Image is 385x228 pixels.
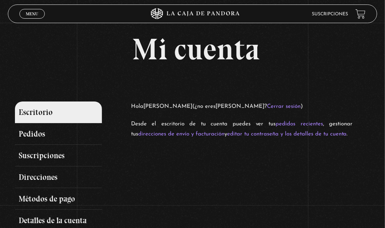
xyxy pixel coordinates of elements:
[215,104,264,109] strong: [PERSON_NAME]
[15,34,377,64] h1: Mi cuenta
[26,12,38,16] span: Menu
[23,18,41,23] span: Cerrar
[131,101,353,112] p: Hola (¿no eres ? )
[138,131,224,137] a: direcciones de envío y facturación
[143,104,192,109] strong: [PERSON_NAME]
[131,119,353,139] p: Desde el escritorio de tu cuenta puedes ver tus , gestionar tus y .
[227,131,347,137] a: editar tu contraseña y los detalles de tu cuenta
[276,121,323,127] a: pedidos recientes
[15,145,102,166] a: Suscripciones
[15,123,102,145] a: Pedidos
[15,188,102,210] a: Métodos de pago
[15,101,102,123] a: Escritorio
[267,104,301,109] a: Cerrar sesión
[15,166,102,188] a: Direcciones
[355,9,366,19] a: View your shopping cart
[312,12,348,16] a: Suscripciones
